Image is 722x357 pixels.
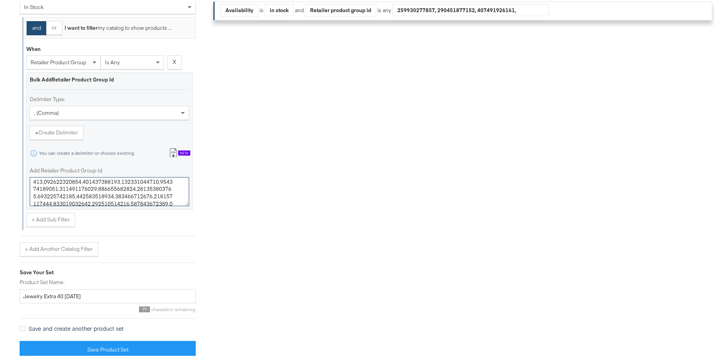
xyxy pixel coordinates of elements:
[26,211,75,225] button: + Add Sub Filter
[167,54,182,68] button: X
[30,176,189,205] textarea: 866937156846,065968805601,126673173454,031138461851,824701587055,167132492895,905805089748,702319...
[295,2,549,15] div: and
[30,94,189,101] label: Delimiter Type:
[139,305,150,311] span: 77
[20,277,196,285] label: Product Set Name:
[31,57,92,64] span: retailer product group id
[305,3,376,15] div: Retailer product group id
[393,3,549,14] div: 259930277857, 290451877152, 407491926161, 183910665563, 951583433162, 634794078664, 653798624978,...
[39,149,135,154] div: You can create a delimiter or choose existing.
[265,3,293,14] div: in stock
[35,127,38,135] strong: +
[376,5,392,13] div: is any
[30,124,83,138] button: +Create Delimiter
[20,288,196,302] input: Give your set a descriptive name
[178,149,190,154] div: New
[65,23,97,30] strong: I want to filter
[30,165,189,173] label: Add Retailer Product Group Id
[163,145,196,159] button: New
[105,57,120,64] span: is any
[20,267,196,275] div: Save Your Set
[173,57,176,64] strong: X
[46,19,62,33] button: or
[20,305,196,311] div: characters remaining
[62,23,172,30] div: my catalog to show products ...
[24,2,43,9] span: in stock
[20,241,98,255] button: + Add Another Catalog Filter
[26,44,41,51] div: When
[30,74,189,82] div: Bulk Add Retailer Product Group Id
[20,339,196,357] button: Save Product Set
[34,108,59,115] span: , (comma)
[29,323,124,331] span: Save and create another product set
[221,3,258,15] div: Availability
[258,5,265,13] div: is
[27,20,47,34] button: and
